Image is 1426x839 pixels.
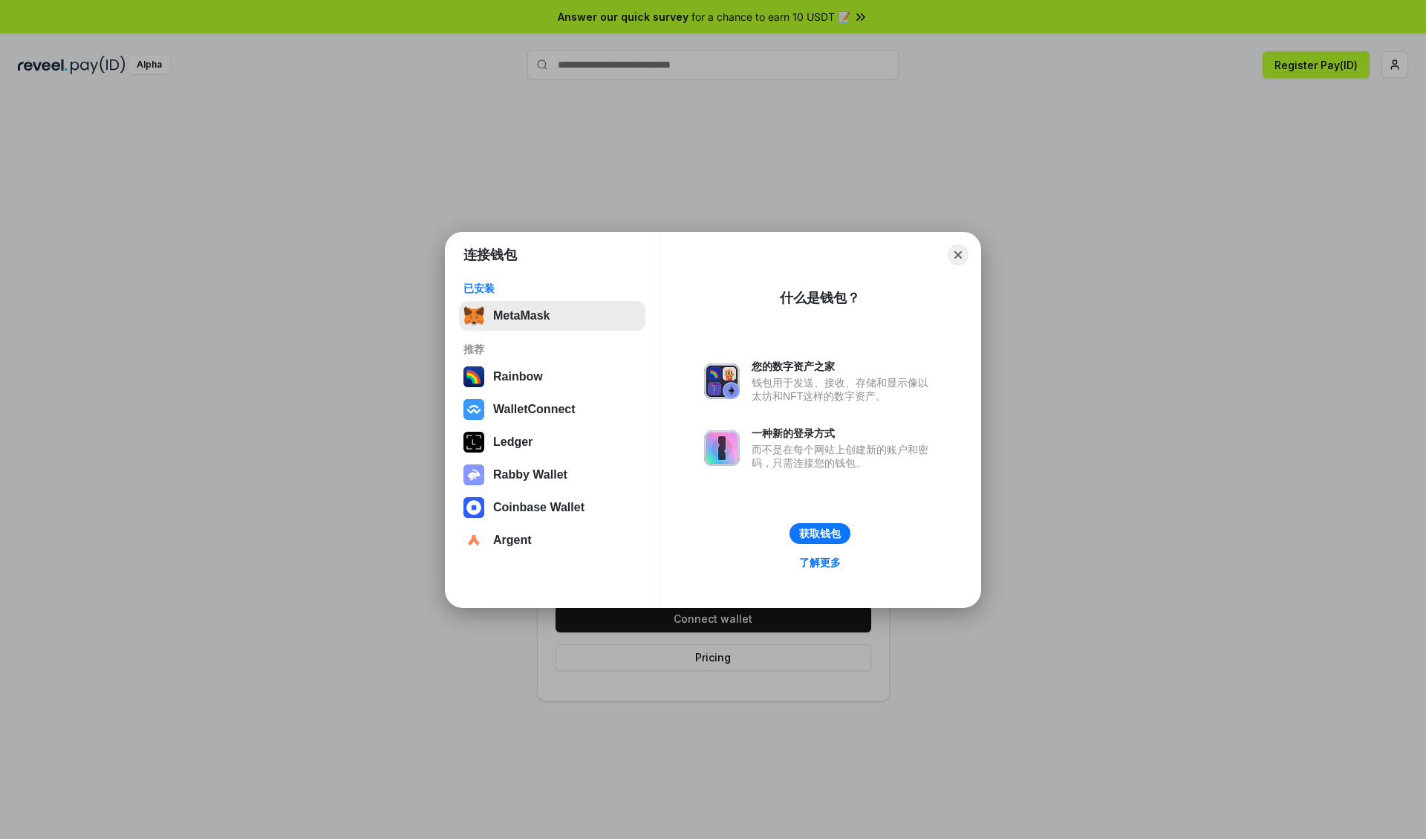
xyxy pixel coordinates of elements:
[493,370,543,383] div: Rainbow
[799,556,841,569] div: 了解更多
[463,497,484,518] img: svg+xml,%3Csvg%20width%3D%2228%22%20height%3D%2228%22%20viewBox%3D%220%200%2028%2028%22%20fill%3D...
[463,366,484,387] img: svg+xml,%3Csvg%20width%3D%22120%22%20height%3D%22120%22%20viewBox%3D%220%200%20120%20120%22%20fil...
[493,534,532,547] div: Argent
[459,301,645,331] button: MetaMask
[463,530,484,551] img: svg+xml,%3Csvg%20width%3D%2228%22%20height%3D%2228%22%20viewBox%3D%220%200%2028%2028%22%20fill%3D...
[493,403,576,416] div: WalletConnect
[463,343,641,356] div: 推荐
[493,435,533,449] div: Ledger
[752,376,936,403] div: 钱包用于发送、接收、存储和显示像以太坊和NFT这样的数字资产。
[493,468,567,482] div: Rabby Wallet
[459,362,645,392] button: Rainbow
[463,432,484,453] img: svg+xml,%3Csvg%20xmlns%3D%22http%3A%2F%2Fwww.w3.org%2F2000%2Fsvg%22%20width%3D%2228%22%20height%3...
[493,309,550,323] div: MetaMask
[704,430,740,466] img: svg+xml,%3Csvg%20xmlns%3D%22http%3A%2F%2Fwww.w3.org%2F2000%2Fsvg%22%20fill%3D%22none%22%20viewBox...
[799,527,841,540] div: 获取钱包
[780,289,860,307] div: 什么是钱包？
[752,427,936,440] div: 一种新的登录方式
[459,395,645,424] button: WalletConnect
[463,464,484,485] img: svg+xml,%3Csvg%20xmlns%3D%22http%3A%2F%2Fwww.w3.org%2F2000%2Fsvg%22%20fill%3D%22none%22%20viewBox...
[493,501,585,514] div: Coinbase Wallet
[463,282,641,295] div: 已安装
[948,244,968,265] button: Close
[752,443,936,470] div: 而不是在每个网站上创建新的账户和密码，只需连接您的钱包。
[459,493,645,522] button: Coinbase Wallet
[789,523,850,544] button: 获取钱包
[752,360,936,373] div: 您的数字资产之家
[463,246,517,264] h1: 连接钱包
[459,525,645,555] button: Argent
[463,305,484,326] img: svg+xml,%3Csvg%20fill%3D%22none%22%20height%3D%2233%22%20viewBox%3D%220%200%2035%2033%22%20width%...
[463,399,484,420] img: svg+xml,%3Csvg%20width%3D%2228%22%20height%3D%2228%22%20viewBox%3D%220%200%2028%2028%22%20fill%3D...
[459,460,645,490] button: Rabby Wallet
[790,553,850,572] a: 了解更多
[704,363,740,399] img: svg+xml,%3Csvg%20xmlns%3D%22http%3A%2F%2Fwww.w3.org%2F2000%2Fsvg%22%20fill%3D%22none%22%20viewBox...
[459,427,645,457] button: Ledger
